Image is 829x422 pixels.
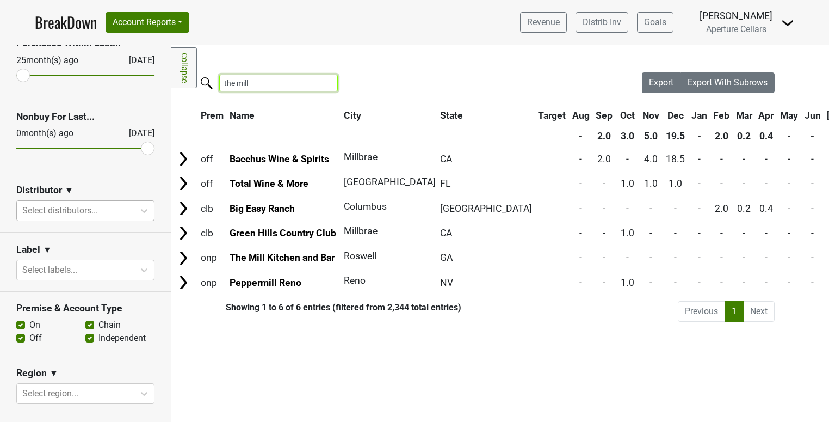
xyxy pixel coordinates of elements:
[720,228,723,238] span: -
[743,154,745,164] span: -
[198,172,226,195] td: off
[198,271,226,294] td: onp
[230,228,336,238] a: Green Hills Country Club
[811,154,814,164] span: -
[43,243,52,256] span: ▼
[765,277,768,288] span: -
[743,252,745,263] span: -
[198,197,226,220] td: clb
[198,147,226,170] td: off
[227,106,340,125] th: Name: activate to sort column ascending
[698,203,701,214] span: -
[198,221,226,244] td: clb
[756,106,777,125] th: Apr: activate to sort column ascending
[720,252,723,263] span: -
[344,201,387,212] span: Columbus
[597,154,611,164] span: 2.0
[674,203,677,214] span: -
[765,154,768,164] span: -
[603,203,605,214] span: -
[616,106,639,125] th: Oct: activate to sort column ascending
[626,154,629,164] span: -
[570,106,592,125] th: Aug: activate to sort column ascending
[649,228,652,238] span: -
[230,110,255,121] span: Name
[802,106,824,125] th: Jun: activate to sort column ascending
[579,228,582,238] span: -
[765,228,768,238] span: -
[644,154,658,164] span: 4.0
[666,154,685,164] span: 18.5
[579,252,582,263] span: -
[50,367,58,380] span: ▼
[535,106,568,125] th: Target: activate to sort column ascending
[230,154,329,164] a: Bacchus Wine & Spirits
[175,250,191,266] img: Arrow right
[674,228,677,238] span: -
[440,178,450,189] span: FL
[710,126,732,146] th: 2.0
[640,106,663,125] th: Nov: activate to sort column ascending
[603,252,605,263] span: -
[626,203,629,214] span: -
[788,154,790,164] span: -
[626,252,629,263] span: -
[16,244,40,255] h3: Label
[788,178,790,189] span: -
[737,203,751,214] span: 0.2
[603,178,605,189] span: -
[777,126,801,146] th: -
[674,252,677,263] span: -
[759,203,773,214] span: 0.4
[649,252,652,263] span: -
[175,200,191,217] img: Arrow right
[579,154,582,164] span: -
[198,246,226,270] td: onp
[171,302,461,313] div: Showing 1 to 6 of 6 entries (filtered from 2,344 total entries)
[700,9,772,23] div: [PERSON_NAME]
[16,303,154,314] h3: Premise & Account Type
[440,277,453,288] span: NV
[642,72,681,93] button: Export
[175,225,191,241] img: Arrow right
[344,151,378,162] span: Millbrae
[689,126,710,146] th: -
[16,111,154,123] h3: Nonbuy For Last...
[172,106,197,125] th: &nbsp;: activate to sort column ascending
[341,106,431,125] th: City: activate to sort column ascending
[198,106,226,125] th: Prem: activate to sort column ascending
[811,178,814,189] span: -
[344,250,376,261] span: Roswell
[644,178,658,189] span: 1.0
[765,178,768,189] span: -
[520,12,567,33] a: Revenue
[637,12,673,33] a: Goals
[788,277,790,288] span: -
[689,106,710,125] th: Jan: activate to sort column ascending
[781,16,794,29] img: Dropdown Menu
[98,332,146,345] label: Independent
[16,54,103,67] div: 25 month(s) ago
[603,277,605,288] span: -
[344,225,378,236] span: Millbrae
[171,47,197,88] a: Collapse
[765,252,768,263] span: -
[621,178,634,189] span: 1.0
[437,106,535,125] th: State: activate to sort column ascending
[621,277,634,288] span: 1.0
[119,127,154,140] div: [DATE]
[538,110,566,121] span: Target
[756,126,777,146] th: 0.4
[649,203,652,214] span: -
[649,77,673,88] span: Export
[230,252,335,263] a: The Mill Kitchen and Bar
[16,127,103,140] div: 0 month(s) ago
[106,12,189,33] button: Account Reports
[688,77,768,88] span: Export With Subrows
[230,178,308,189] a: Total Wine & More
[649,277,652,288] span: -
[698,178,701,189] span: -
[663,126,688,146] th: 19.5
[576,12,628,33] a: Distrib Inv
[743,277,745,288] span: -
